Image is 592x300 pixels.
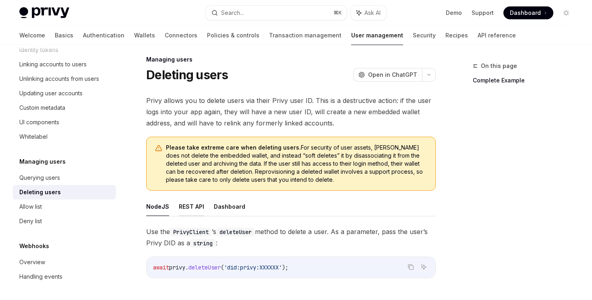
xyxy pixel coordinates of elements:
div: Unlinking accounts from users [19,74,99,84]
button: Copy the contents from the code block [406,262,416,272]
span: ); [282,264,288,271]
span: For security of user assets, [PERSON_NAME] does not delete the embedded wallet, and instead “soft... [166,144,427,184]
a: Linking accounts to users [13,57,116,72]
a: Transaction management [269,26,342,45]
a: Support [472,9,494,17]
span: Privy allows you to delete users via their Privy user ID. This is a destructive action: if the us... [146,95,436,129]
span: Use the ’s method to delete a user. As a parameter, pass the user’s Privy DID as a : [146,226,436,249]
span: . [185,264,188,271]
span: On this page [481,61,517,71]
button: Search...⌘K [206,6,346,20]
a: Complete Example [473,74,579,87]
a: Authentication [83,26,124,45]
button: Open in ChatGPT [353,68,422,82]
span: 'did:privy:XXXXXX' [224,264,282,271]
div: Overview [19,257,45,267]
a: Deleting users [13,185,116,199]
div: Linking accounts to users [19,60,87,69]
a: User management [351,26,403,45]
a: Handling events [13,269,116,284]
a: Overview [13,255,116,269]
button: Ask AI [418,262,429,272]
a: UI components [13,115,116,129]
button: Toggle dark mode [560,6,573,19]
span: privy [169,264,185,271]
span: Ask AI [364,9,381,17]
a: Whitelabel [13,129,116,144]
div: Whitelabel [19,132,48,142]
h1: Deleting users [146,68,228,82]
div: Allow list [19,202,42,212]
a: API reference [478,26,516,45]
a: Connectors [165,26,197,45]
strong: Please take extreme care when deleting users. [166,144,301,151]
a: Recipes [445,26,468,45]
a: Dashboard [503,6,553,19]
span: deleteUser [188,264,221,271]
div: Custom metadata [19,103,65,113]
h5: Managing users [19,157,66,166]
div: Managing users [146,55,436,64]
span: ⌘ K [333,10,342,16]
span: await [153,264,169,271]
svg: Warning [155,144,163,152]
span: ( [221,264,224,271]
button: REST API [179,197,204,216]
div: Deleting users [19,187,61,197]
a: Basics [55,26,73,45]
div: Deny list [19,216,42,226]
code: deleteUser [216,228,255,236]
a: Updating user accounts [13,86,116,101]
h5: Webhooks [19,241,49,251]
div: UI components [19,117,59,127]
div: Handling events [19,272,62,282]
a: Deny list [13,214,116,228]
div: Search... [221,8,244,18]
div: Updating user accounts [19,88,83,98]
a: Welcome [19,26,45,45]
span: Open in ChatGPT [368,71,417,79]
a: Querying users [13,171,116,185]
code: PrivyClient [170,228,212,236]
a: Wallets [134,26,155,45]
a: Policies & controls [207,26,259,45]
div: Querying users [19,173,60,183]
a: Unlinking accounts from users [13,72,116,86]
a: Custom metadata [13,101,116,115]
button: Dashboard [214,197,245,216]
img: light logo [19,7,69,18]
a: Demo [446,9,462,17]
a: Allow list [13,199,116,214]
span: Dashboard [510,9,541,17]
code: string [190,239,216,248]
button: Ask AI [351,6,386,20]
button: NodeJS [146,197,169,216]
a: Security [413,26,436,45]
